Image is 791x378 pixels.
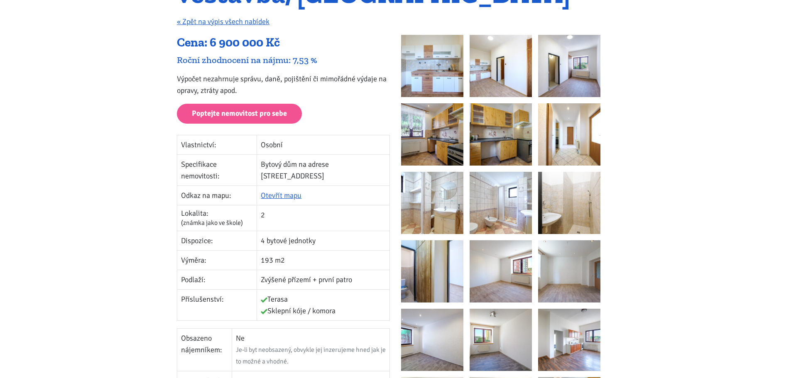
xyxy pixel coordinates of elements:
div: Cena: 6 900 000 Kč [177,35,390,51]
td: Obsazeno nájemníkem: [177,329,232,371]
td: 2 [257,205,390,231]
td: Zvýšené přízemí + první patro [257,270,390,290]
td: 193 m2 [257,251,390,270]
td: Osobní [257,135,390,155]
td: Vlastnictví: [177,135,257,155]
td: Příslušenství: [177,290,257,321]
td: Lokalita: [177,205,257,231]
td: Dispozice: [177,231,257,251]
span: (známka jako ve škole) [181,219,243,227]
div: Je-li byt neobsazený, obvykle jej inzerujeme hned jak je to možné a vhodné. [236,344,386,367]
td: Podlaží: [177,270,257,290]
div: Roční zhodnocení na nájmu: 7,53 % [177,54,390,66]
a: Otevřít mapu [261,191,301,200]
td: Specifikace nemovitosti: [177,155,257,186]
td: Terasa Sklepní kóje / komora [257,290,390,321]
a: Poptejte nemovitost pro sebe [177,104,302,124]
td: Výměra: [177,251,257,270]
td: 4 bytové jednotky [257,231,390,251]
p: Výpočet nezahrnuje správu, daně, pojištění či mimořádné výdaje na opravy, ztráty apod. [177,73,390,96]
td: Odkaz na mapu: [177,186,257,205]
a: « Zpět na výpis všech nabídek [177,17,269,26]
td: Ne [232,329,389,371]
td: Bytový dům na adrese [STREET_ADDRESS] [257,155,390,186]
